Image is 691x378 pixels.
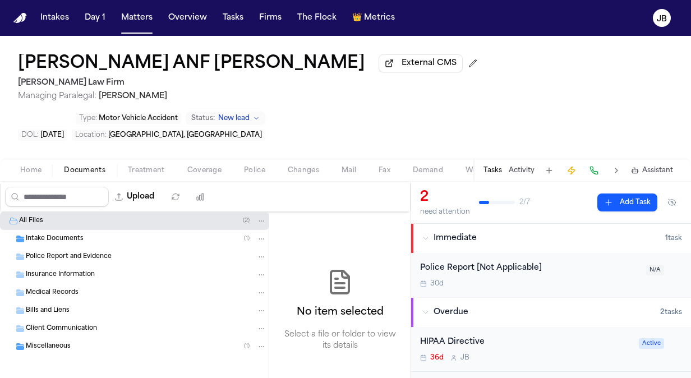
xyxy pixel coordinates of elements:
span: Assistant [642,166,673,175]
span: 36d [430,353,444,362]
span: Police [244,166,265,175]
span: ( 2 ) [243,218,250,224]
span: Motor Vehicle Accident [99,115,178,122]
button: Activity [509,166,535,175]
span: [DATE] [40,132,64,139]
button: Upload [109,187,161,207]
span: N/A [646,265,664,275]
span: Status: [191,114,215,123]
span: J B [460,353,469,362]
span: Immediate [434,233,477,244]
img: Finch Logo [13,13,27,24]
button: Hide completed tasks (⌘⇧H) [662,193,682,211]
button: Immediate1task [411,224,691,253]
span: Medical Records [26,288,79,298]
span: Mail [342,166,356,175]
button: Edit Type: Motor Vehicle Accident [76,113,181,124]
span: Intake Documents [26,234,84,244]
span: Client Communication [26,324,97,334]
button: Assistant [631,166,673,175]
button: Create Immediate Task [564,163,579,178]
span: Bills and Liens [26,306,70,316]
div: Police Report [Not Applicable] [420,262,639,275]
span: Treatment [128,166,165,175]
input: Search files [5,187,109,207]
span: Miscellaneous [26,342,71,352]
span: Insurance Information [26,270,95,280]
span: Fax [379,166,390,175]
span: ( 1 ) [244,236,250,242]
button: Overview [164,8,211,28]
p: Select a file or folder to view its details [283,329,397,352]
span: Type : [79,115,97,122]
div: need attention [420,208,470,216]
button: Add Task [597,193,657,211]
button: Matters [117,8,157,28]
div: HIPAA Directive [420,336,632,349]
button: Tasks [218,8,248,28]
a: Home [13,13,27,24]
div: Open task: HIPAA Directive [411,327,691,372]
span: [GEOGRAPHIC_DATA], [GEOGRAPHIC_DATA] [108,132,262,139]
button: Change status from New lead [186,112,265,125]
span: Demand [413,166,443,175]
span: All Files [19,216,43,226]
span: DOL : [21,132,39,139]
span: Home [20,166,42,175]
span: Location : [75,132,107,139]
span: 2 / 7 [519,198,530,207]
button: Make a Call [586,163,602,178]
span: Managing Paralegal: [18,92,96,100]
span: Active [639,338,664,349]
span: 1 task [665,234,682,243]
span: [PERSON_NAME] [99,92,167,100]
div: 2 [420,188,470,206]
span: Coverage [187,166,222,175]
button: Edit matter name [18,54,365,74]
button: Firms [255,8,286,28]
span: ( 1 ) [244,343,250,349]
div: Open task: Police Report [Not Applicable] [411,253,691,297]
span: Documents [64,166,105,175]
button: Tasks [483,166,502,175]
span: Police Report and Evidence [26,252,112,262]
button: crownMetrics [348,8,399,28]
h1: [PERSON_NAME] ANF [PERSON_NAME] [18,54,365,74]
h2: No item selected [297,305,384,320]
span: External CMS [402,58,457,69]
button: Edit Location: Horizon City, TX [72,130,265,141]
button: Overdue2tasks [411,298,691,327]
button: The Flock [293,8,341,28]
span: Changes [288,166,319,175]
span: Overdue [434,307,468,318]
span: 2 task s [660,308,682,317]
span: New lead [218,114,250,123]
span: 30d [430,279,444,288]
button: External CMS [379,54,463,72]
button: Day 1 [80,8,110,28]
button: Edit DOL: 2025-06-08 [18,130,67,141]
span: Workspaces [466,166,509,175]
h2: [PERSON_NAME] Law Firm [18,76,482,90]
button: Intakes [36,8,73,28]
button: Add Task [541,163,557,178]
